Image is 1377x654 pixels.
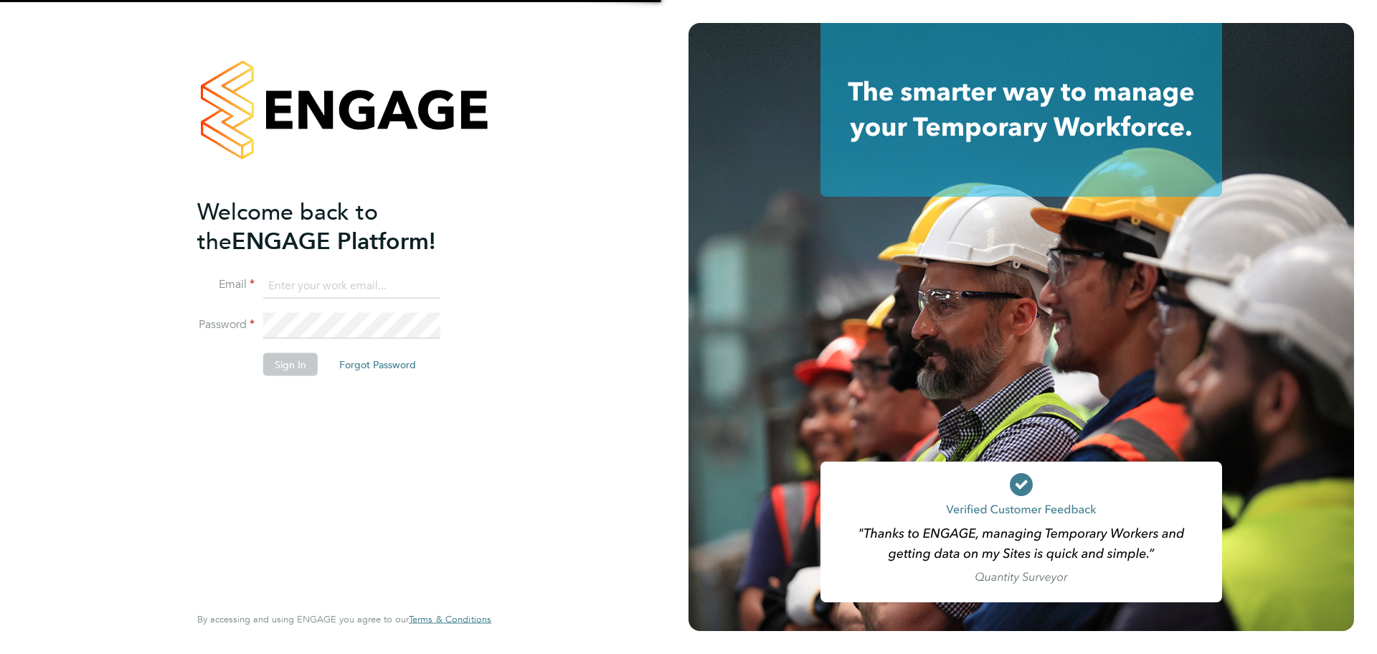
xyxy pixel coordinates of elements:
h2: ENGAGE Platform! [197,197,477,256]
span: Welcome back to the [197,197,378,255]
span: By accessing and using ENGAGE you agree to our [197,613,491,625]
label: Email [197,277,255,292]
label: Password [197,317,255,332]
button: Forgot Password [328,353,427,376]
button: Sign In [263,353,318,376]
a: Terms & Conditions [409,614,491,625]
input: Enter your work email... [263,273,440,299]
